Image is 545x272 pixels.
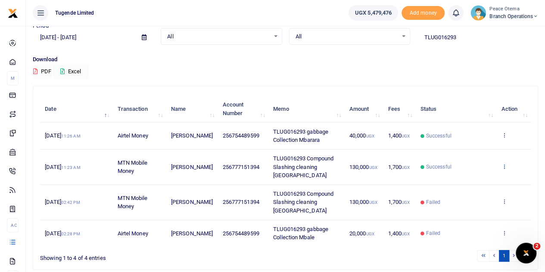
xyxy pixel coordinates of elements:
input: select period [33,30,135,45]
small: UGX [366,231,374,236]
th: Name: activate to sort column ascending [166,96,218,122]
span: Failed [426,198,441,206]
span: Airtel Money [117,132,148,139]
span: 1,400 [388,230,410,237]
span: TLUG016293 Compound Slashing cleaning [GEOGRAPHIC_DATA] [273,191,333,214]
th: Memo: activate to sort column ascending [268,96,345,122]
span: Failed [426,229,441,237]
th: Fees: activate to sort column ascending [383,96,415,122]
div: Showing 1 to 4 of 4 entries [40,249,241,263]
th: Date: activate to sort column descending [40,96,112,122]
th: Transaction: activate to sort column ascending [112,96,166,122]
span: Successful [426,163,452,171]
small: 11:26 AM [61,134,81,138]
small: 02:28 PM [61,231,80,236]
small: 11:23 AM [61,165,81,170]
span: 256754489599 [223,132,259,139]
span: 256754489599 [223,230,259,237]
li: Toup your wallet [402,6,445,20]
span: 130,000 [349,164,377,170]
span: [DATE] [45,199,80,205]
a: profile-user Peace Otema Branch Operations [470,5,538,21]
a: logo-small logo-large logo-large [8,9,18,16]
li: Ac [7,218,19,232]
span: TLUG016293 gabbage Collection Mbale [273,226,328,241]
span: MTN Mobile Money [117,159,147,175]
span: [PERSON_NAME] [171,164,213,170]
span: All [296,32,398,41]
p: Download [33,55,538,64]
span: 2 [533,243,540,250]
span: Branch Operations [489,13,538,20]
img: logo-small [8,8,18,19]
span: 130,000 [349,199,377,205]
span: UGX 5,479,476 [355,9,392,17]
span: Add money [402,6,445,20]
small: UGX [366,134,374,138]
input: Search [417,30,538,45]
li: Wallet ballance [345,5,402,21]
a: UGX 5,479,476 [349,5,398,21]
th: Amount: activate to sort column ascending [344,96,383,122]
th: Account Number: activate to sort column ascending [218,96,268,122]
small: UGX [402,200,410,205]
th: Status: activate to sort column ascending [415,96,496,122]
span: Tugende Limited [52,9,98,17]
th: Action: activate to sort column ascending [496,96,531,122]
li: M [7,71,19,85]
span: Airtel Money [117,230,148,237]
span: All [167,32,269,41]
span: [PERSON_NAME] [171,199,213,205]
span: Successful [426,132,452,140]
span: 1,400 [388,132,410,139]
span: [DATE] [45,132,80,139]
button: PDF [33,64,52,79]
span: [DATE] [45,164,80,170]
small: UGX [402,231,410,236]
span: TLUG016293 Compound Slashing cleaning [GEOGRAPHIC_DATA] [273,155,333,178]
span: TLUG016293 gabbage Collection Mbarara [273,128,328,144]
small: UGX [402,165,410,170]
span: 20,000 [349,230,374,237]
small: UGX [369,165,377,170]
span: 1,700 [388,199,410,205]
span: [PERSON_NAME] [171,132,213,139]
a: 1 [499,250,509,262]
span: 40,000 [349,132,374,139]
button: Excel [53,64,88,79]
a: Add money [402,9,445,16]
small: UGX [402,134,410,138]
iframe: Intercom live chat [516,243,536,263]
small: Peace Otema [489,6,538,13]
span: 1,700 [388,164,410,170]
span: 256777151394 [223,199,259,205]
span: MTN Mobile Money [117,195,147,210]
small: 02:42 PM [61,200,80,205]
span: [DATE] [45,230,80,237]
span: 256777151394 [223,164,259,170]
span: [PERSON_NAME] [171,230,213,237]
img: profile-user [470,5,486,21]
small: UGX [369,200,377,205]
